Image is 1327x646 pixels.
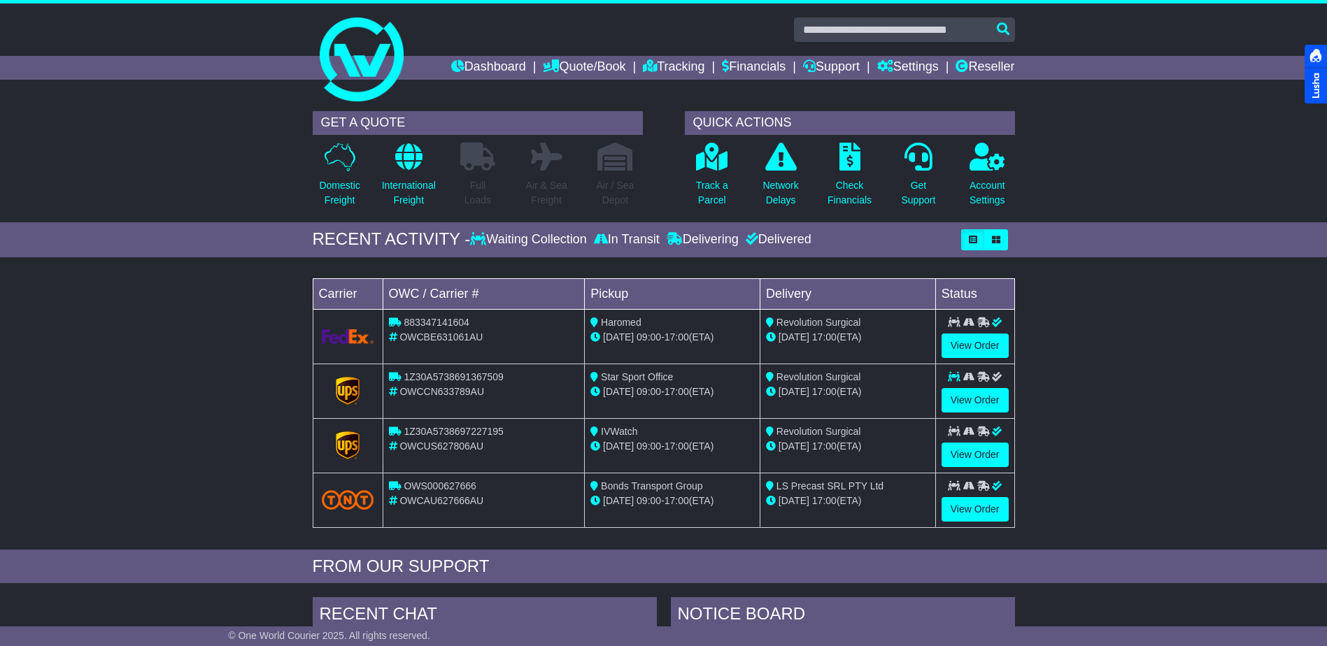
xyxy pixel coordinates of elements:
[812,440,837,452] span: 17:00
[762,178,798,208] p: Network Delays
[779,386,809,397] span: [DATE]
[665,331,689,343] span: 17:00
[671,597,1015,635] div: NOTICE BOARD
[601,317,641,328] span: Haromed
[336,377,360,405] img: GetCarrierServiceLogo
[460,178,495,208] p: Full Loads
[695,142,729,215] a: Track aParcel
[828,178,872,208] p: Check Financials
[956,56,1014,80] a: Reseller
[779,440,809,452] span: [DATE]
[776,426,861,437] span: Revolution Surgical
[319,178,360,208] p: Domestic Freight
[663,232,742,247] div: Delivering
[585,278,760,309] td: Pickup
[766,439,930,454] div: (ETA)
[336,431,360,459] img: GetCarrierServiceLogo
[665,386,689,397] span: 17:00
[637,331,661,343] span: 09:00
[597,178,634,208] p: Air / Sea Depot
[404,480,476,491] span: OWS000627666
[942,388,1009,412] a: View Order
[637,495,661,506] span: 09:00
[381,142,437,215] a: InternationalFreight
[404,371,503,382] span: 1Z30A5738691367509
[760,278,935,309] td: Delivery
[643,56,704,80] a: Tracking
[590,494,754,508] div: - (ETA)
[603,495,634,506] span: [DATE]
[228,630,430,641] span: © One World Courier 2025. All rights reserved.
[935,278,1014,309] td: Status
[399,331,483,343] span: OWCBE631061AU
[404,426,503,437] span: 1Z30A5738697227195
[603,331,634,343] span: [DATE]
[812,495,837,506] span: 17:00
[901,178,935,208] p: Get Support
[399,440,483,452] span: OWCUS627806AU
[877,56,939,80] a: Settings
[942,497,1009,522] a: View Order
[942,443,1009,467] a: View Order
[776,371,861,382] span: Revolution Surgical
[399,495,483,506] span: OWCAU627666AU
[470,232,590,247] div: Waiting Collection
[603,440,634,452] span: [DATE]
[322,490,374,509] img: TNT_Domestic.png
[766,385,930,399] div: (ETA)
[776,317,861,328] span: Revolution Surgical
[526,178,567,208] p: Air & Sea Freight
[742,232,811,247] div: Delivered
[812,386,837,397] span: 17:00
[665,495,689,506] span: 17:00
[696,178,728,208] p: Track a Parcel
[827,142,872,215] a: CheckFinancials
[603,386,634,397] span: [DATE]
[322,329,374,344] img: GetCarrierServiceLogo
[601,480,703,491] span: Bonds Transport Group
[766,494,930,508] div: (ETA)
[313,557,1015,577] div: FROM OUR SUPPORT
[779,495,809,506] span: [DATE]
[601,426,637,437] span: IVWatch
[969,142,1006,215] a: AccountSettings
[383,278,585,309] td: OWC / Carrier #
[451,56,526,80] a: Dashboard
[404,317,469,328] span: 883347141604
[313,278,383,309] td: Carrier
[803,56,860,80] a: Support
[313,229,471,250] div: RECENT ACTIVITY -
[382,178,436,208] p: International Freight
[722,56,786,80] a: Financials
[637,386,661,397] span: 09:00
[399,386,484,397] span: OWCCN633789AU
[779,331,809,343] span: [DATE]
[590,385,754,399] div: - (ETA)
[318,142,360,215] a: DomesticFreight
[313,597,657,635] div: RECENT CHAT
[942,333,1009,358] a: View Order
[313,111,643,135] div: GET A QUOTE
[812,331,837,343] span: 17:00
[766,330,930,345] div: (ETA)
[970,178,1005,208] p: Account Settings
[590,330,754,345] div: - (ETA)
[776,480,884,491] span: LS Precast SRL PTY Ltd
[590,439,754,454] div: - (ETA)
[665,440,689,452] span: 17:00
[900,142,936,215] a: GetSupport
[590,232,663,247] div: In Transit
[601,371,673,382] span: Star Sport Office
[685,111,1015,135] div: QUICK ACTIONS
[543,56,625,80] a: Quote/Book
[637,440,661,452] span: 09:00
[762,142,799,215] a: NetworkDelays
